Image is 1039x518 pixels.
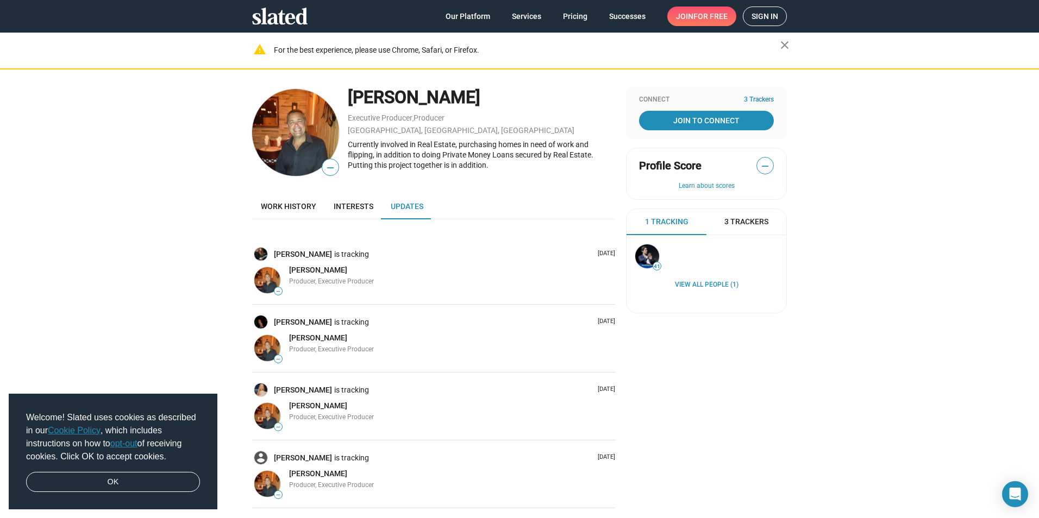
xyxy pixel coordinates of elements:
[26,472,200,492] a: dismiss cookie message
[289,413,374,421] span: Producer, Executive Producer
[289,333,347,342] span: [PERSON_NAME]
[289,277,374,285] span: Producer, Executive Producer
[334,202,373,211] span: Interests
[325,193,382,219] a: Interests
[743,7,787,26] a: Sign in
[274,424,282,430] span: —
[641,111,772,130] span: Join To Connect
[639,96,774,104] div: Connect
[724,217,768,227] span: 3 Trackers
[554,7,596,26] a: Pricing
[382,193,432,219] a: Updates
[645,217,689,227] span: 1 Tracking
[252,193,325,219] a: Work history
[274,288,282,294] span: —
[9,394,217,510] div: cookieconsent
[261,202,316,211] span: Work history
[289,469,347,479] a: [PERSON_NAME]
[274,356,282,362] span: —
[653,263,661,270] span: 41
[635,244,659,268] img: Stephan Paternot
[639,111,774,130] a: Join To Connect
[110,439,137,448] a: opt-out
[289,266,347,274] span: [PERSON_NAME]
[274,453,334,463] a: [PERSON_NAME]
[274,317,334,327] a: [PERSON_NAME]
[593,250,615,258] p: [DATE]
[254,383,267,396] img: Colleen Ann Brah
[254,335,280,361] img: Ed Wasniowski
[253,43,266,56] mat-icon: warning
[254,267,280,293] img: Ed Wasniowski
[274,249,334,260] a: [PERSON_NAME]
[348,113,412,122] a: Executive Producer
[274,43,780,58] div: For the best experience, please use Chrome, Safari, or Firefox.
[676,7,728,26] span: Join
[348,86,615,109] div: [PERSON_NAME]
[289,401,347,411] a: [PERSON_NAME]
[446,7,490,26] span: Our Platform
[752,7,778,26] span: Sign in
[639,182,774,191] button: Learn about scores
[289,469,347,478] span: [PERSON_NAME]
[334,385,371,395] span: is tracking
[254,248,267,261] img: Mike Hall
[757,159,773,173] span: —
[391,202,423,211] span: Updates
[503,7,550,26] a: Services
[289,345,374,353] span: Producer, Executive Producer
[675,281,738,289] a: View all People (1)
[26,411,200,463] span: Welcome! Slated uses cookies as described in our , which includes instructions on how to of recei...
[600,7,654,26] a: Successes
[609,7,646,26] span: Successes
[334,453,371,463] span: is tracking
[593,453,615,462] p: [DATE]
[252,89,339,176] img: Ed Wasniowski
[778,39,791,52] mat-icon: close
[274,492,282,498] span: —
[334,249,371,260] span: is tracking
[348,126,574,135] a: [GEOGRAPHIC_DATA], [GEOGRAPHIC_DATA], [GEOGRAPHIC_DATA]
[563,7,587,26] span: Pricing
[512,7,541,26] span: Services
[289,265,347,275] a: [PERSON_NAME]
[254,451,267,464] img: David McDivitt
[274,385,334,395] a: [PERSON_NAME]
[593,318,615,326] p: [DATE]
[254,471,280,497] img: Ed Wasniowski
[693,7,728,26] span: for free
[289,333,347,343] a: [PERSON_NAME]
[1002,481,1028,507] div: Open Intercom Messenger
[289,401,347,410] span: [PERSON_NAME]
[289,481,374,489] span: Producer, Executive Producer
[667,7,736,26] a: Joinfor free
[593,386,615,394] p: [DATE]
[48,426,101,435] a: Cookie Policy
[639,159,702,173] span: Profile Score
[334,317,371,327] span: is tracking
[744,96,774,104] span: 3 Trackers
[348,140,615,170] div: Currently involved in Real Estate, purchasing homes in need of work and flipping, in addition to ...
[437,7,499,26] a: Our Platform
[412,116,414,122] span: ,
[254,403,280,429] img: Ed Wasniowski
[322,161,339,175] span: —
[254,315,267,329] img: Karen Gordon-Brown
[414,113,445,122] a: Producer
